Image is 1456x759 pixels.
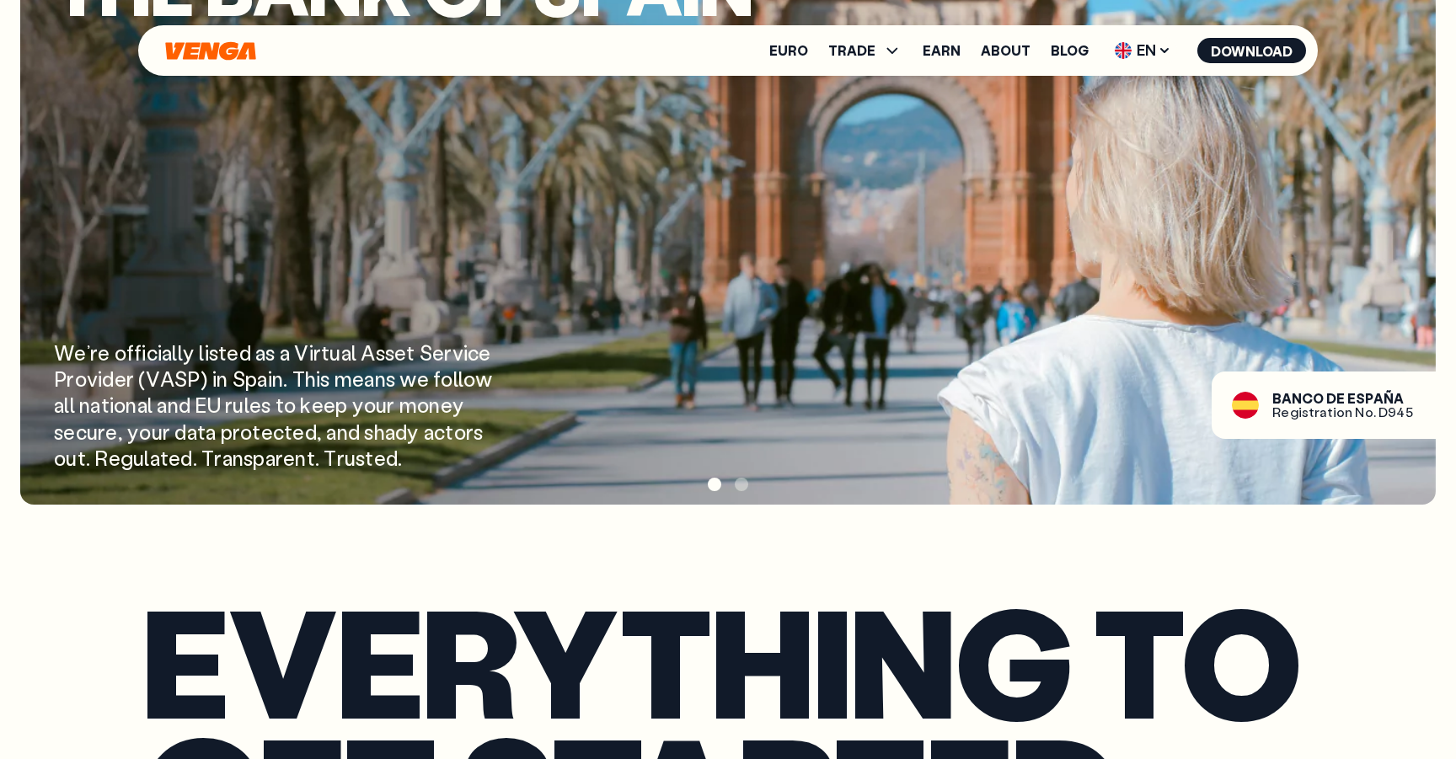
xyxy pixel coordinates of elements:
span: l [458,366,463,392]
span: A [1394,392,1404,405]
span: i [98,366,102,392]
span: D [1378,405,1388,419]
span: t [101,392,110,418]
span: e [441,392,452,418]
span: a [385,419,395,445]
span: p [221,419,233,445]
span: r [444,339,452,366]
span: A [160,366,174,392]
span: p [335,392,347,418]
span: e [74,339,86,366]
a: Home [163,41,258,61]
span: n [272,366,283,392]
span: S [174,366,187,392]
span: d [348,419,360,445]
span: e [169,445,180,471]
span: y [352,392,364,418]
span: ( [138,366,145,392]
a: Download [1197,38,1306,63]
span: s [1302,405,1309,419]
span: a [54,392,64,418]
span: r [225,392,233,418]
span: i [158,339,162,366]
span: a [364,366,374,392]
span: e [227,339,238,366]
span: A [1373,392,1384,405]
span: d [174,419,186,445]
span: n [375,366,386,392]
span: e [261,419,273,445]
span: n [295,445,306,471]
span: a [162,339,172,366]
span: l [70,392,75,418]
span: u [133,445,144,471]
span: v [452,339,463,366]
span: d [180,445,192,471]
span: e [105,419,117,445]
span: r [98,419,105,445]
span: T [324,445,336,471]
span: O [1313,392,1324,405]
span: i [1333,405,1336,419]
span: d [386,445,398,471]
span: s [386,366,395,392]
span: y [127,419,139,445]
span: k [300,392,311,418]
span: e [312,392,324,418]
span: S [1356,392,1365,405]
span: i [268,366,272,392]
span: P [54,366,67,392]
span: t [218,339,227,366]
span: l [147,392,153,418]
span: t [276,392,284,418]
span: t [197,419,206,445]
span: n [233,445,244,471]
span: e [283,445,295,471]
span: h [374,419,385,445]
span: a [206,419,216,445]
span: a [1319,405,1326,419]
span: r [1314,405,1319,419]
span: e [63,419,75,445]
span: t [160,445,169,471]
span: s [261,392,270,418]
span: y [407,419,419,445]
span: c [434,419,445,445]
span: d [239,339,251,366]
span: t [284,419,292,445]
span: d [305,419,317,445]
span: s [356,445,365,471]
span: o [417,392,429,418]
span: i [110,392,114,418]
a: About [981,44,1030,57]
span: g [1290,405,1298,419]
span: s [376,339,385,366]
span: r [466,419,474,445]
span: a [265,445,276,471]
span: a [424,419,434,445]
span: C [1302,392,1313,405]
span: A [1282,392,1292,405]
span: o [75,366,87,392]
span: l [144,445,149,471]
a: Euro [769,44,808,57]
span: o [454,419,466,445]
span: E [1347,392,1356,405]
span: e [324,392,335,418]
span: D [1326,392,1336,405]
span: v [87,366,98,392]
span: r [126,366,134,392]
span: r [67,366,74,392]
span: a [137,392,147,418]
span: e [1281,405,1289,419]
span: T [201,445,214,471]
span: u [66,445,77,471]
span: P [187,366,200,392]
span: . [283,366,287,392]
span: , [317,419,322,445]
span: n [337,419,348,445]
span: N [1292,392,1302,405]
span: a [187,419,197,445]
span: N [1355,405,1364,419]
span: h [305,366,316,392]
